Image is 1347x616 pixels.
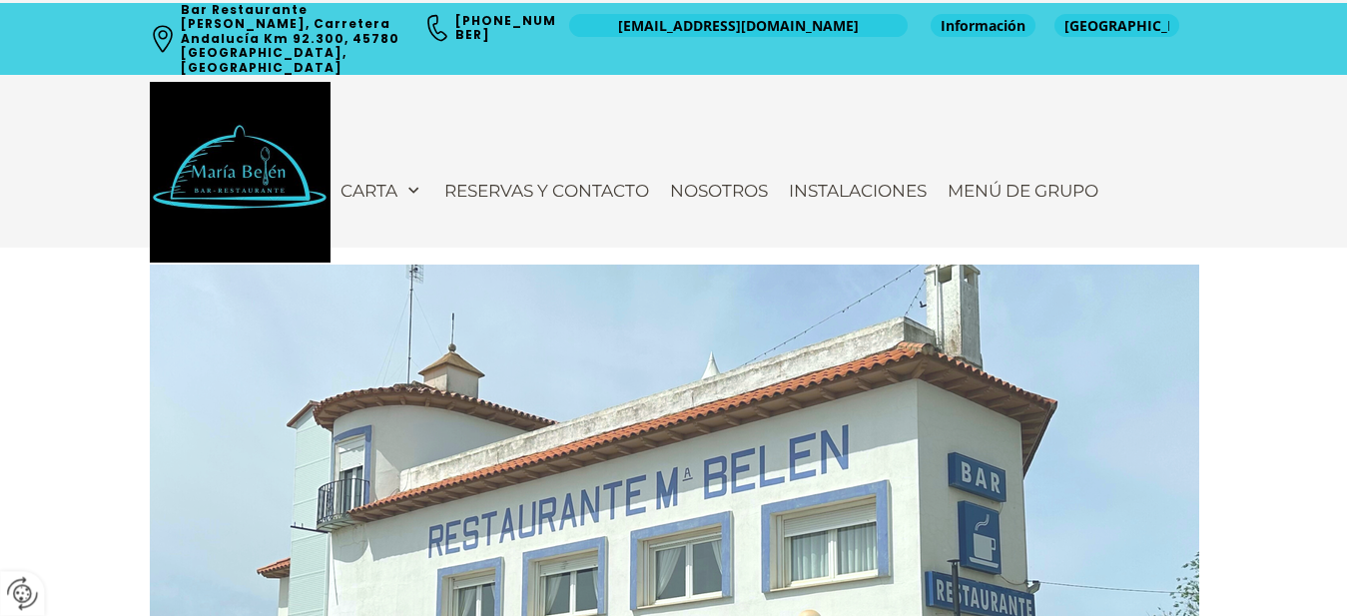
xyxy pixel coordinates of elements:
[618,16,859,36] span: [EMAIL_ADDRESS][DOMAIN_NAME]
[938,171,1108,211] a: Menú de Grupo
[948,181,1098,201] span: Menú de Grupo
[340,181,397,201] span: Carta
[150,82,331,263] img: Bar Restaurante María Belén
[569,14,908,37] a: [EMAIL_ADDRESS][DOMAIN_NAME]
[1064,16,1169,36] span: [GEOGRAPHIC_DATA]
[1054,14,1179,37] a: [GEOGRAPHIC_DATA]
[181,1,403,76] a: Bar Restaurante [PERSON_NAME], Carretera Andalucía Km 92.300, 45780 [GEOGRAPHIC_DATA], [GEOGRAPHI...
[931,14,1035,37] a: Información
[670,181,768,201] span: Nosotros
[444,181,649,201] span: Reservas y contacto
[434,171,659,211] a: Reservas y contacto
[941,16,1025,36] span: Información
[789,181,927,201] span: Instalaciones
[660,171,778,211] a: Nosotros
[455,12,556,43] a: [PHONE_NUMBER]
[779,171,937,211] a: Instalaciones
[331,171,433,211] a: Carta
